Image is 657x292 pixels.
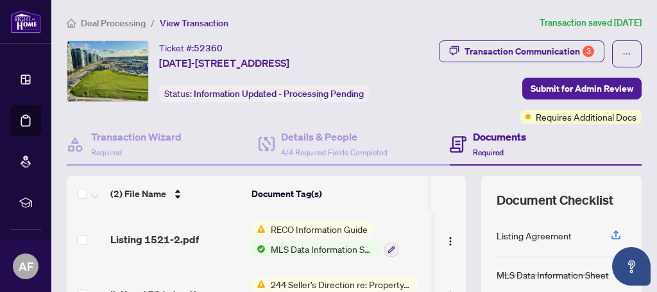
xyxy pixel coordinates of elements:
[583,46,594,57] div: 3
[497,191,613,209] span: Document Checklist
[473,129,526,144] h4: Documents
[110,187,166,201] span: (2) File Name
[91,129,182,144] h4: Transaction Wizard
[266,277,418,291] span: 244 Seller’s Direction re: Property/Offers
[159,55,289,71] span: [DATE]-[STREET_ADDRESS]
[531,78,633,99] span: Submit for Admin Review
[19,257,33,275] span: AF
[246,176,431,212] th: Document Tag(s)
[266,242,379,256] span: MLS Data Information Sheet
[497,228,572,243] div: Listing Agreement
[497,268,609,282] div: MLS Data Information Sheet
[105,176,246,212] th: (2) File Name
[110,232,199,247] span: Listing 1521-2.pdf
[67,41,148,101] img: IMG-W12387143_1.jpg
[281,129,388,144] h4: Details & People
[252,242,266,256] img: Status Icon
[67,19,76,28] span: home
[252,277,266,291] img: Status Icon
[194,88,364,99] span: Information Updated - Processing Pending
[440,229,461,250] button: Logo
[159,85,369,102] div: Status:
[612,247,651,286] button: Open asap
[522,78,642,99] button: Submit for Admin Review
[465,41,594,62] div: Transaction Communication
[445,236,456,246] img: Logo
[536,110,636,124] span: Requires Additional Docs
[431,212,518,267] td: [DATE]
[439,40,604,62] button: Transaction Communication3
[81,17,146,29] span: Deal Processing
[473,148,504,157] span: Required
[281,148,388,157] span: 4/4 Required Fields Completed
[151,15,155,30] li: /
[91,148,122,157] span: Required
[160,17,228,29] span: View Transaction
[159,40,223,55] div: Ticket #:
[194,42,223,54] span: 52360
[622,49,631,58] span: ellipsis
[252,222,398,257] button: Status IconRECO Information GuideStatus IconMLS Data Information Sheet
[10,10,41,33] img: logo
[540,15,642,30] article: Transaction saved [DATE]
[252,222,266,236] img: Status Icon
[266,222,373,236] span: RECO Information Guide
